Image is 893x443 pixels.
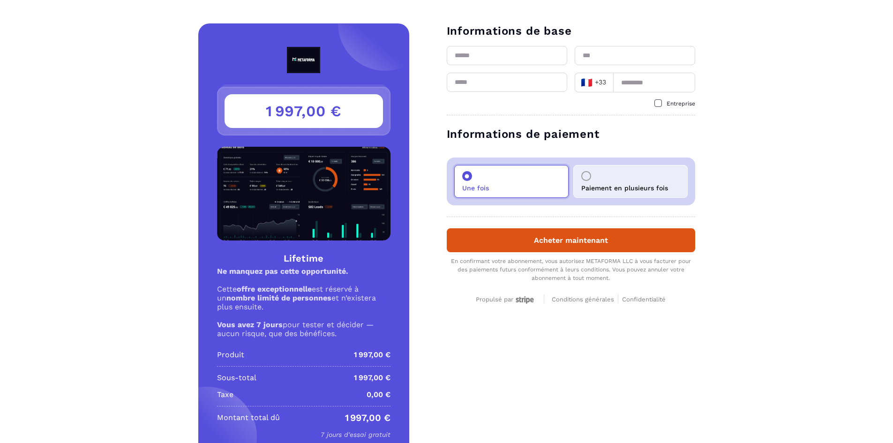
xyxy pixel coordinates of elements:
p: pour tester et décider — aucun risque, que des bénéfices. [217,320,390,338]
img: Product Image [217,147,390,240]
div: En confirmant votre abonnement, vous autorisez METAFORMA LLC à vous facturer pour des paiements f... [447,257,695,282]
p: Cette est réservé à un et n’existera plus ensuite. [217,285,390,311]
span: Entreprise [667,100,695,107]
a: Confidentialité [622,294,666,303]
a: Conditions générales [552,294,618,303]
p: 1 997,00 € [354,349,390,360]
p: 7 jours d'essai gratuit [217,429,390,440]
span: +33 [580,76,607,89]
h4: Lifetime [217,252,390,265]
div: Propulsé par [476,296,536,304]
strong: Ne manquez pas cette opportunité. [217,267,348,276]
strong: offre exceptionnelle [237,285,312,293]
span: Conditions générales [552,296,614,303]
p: Sous-total [217,372,256,383]
strong: Vous avez 7 jours [217,320,283,329]
p: Paiement en plusieurs fois [581,184,668,192]
span: Confidentialité [622,296,666,303]
p: Une fois [462,184,489,192]
h3: Informations de paiement [447,127,695,142]
p: Produit [217,349,244,360]
p: 0,00 € [367,389,390,400]
img: logo [265,47,342,73]
input: Search for option [608,75,610,90]
h3: 1 997,00 € [225,94,383,128]
strong: nombre limité de personnes [226,293,331,302]
a: Propulsé par [476,294,536,303]
span: 🇫🇷 [581,76,593,89]
p: 1 997,00 € [354,372,390,383]
h3: Informations de base [447,23,695,38]
p: 1 997,00 € [345,412,390,423]
button: Acheter maintenant [447,228,695,252]
div: Search for option [575,73,613,92]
